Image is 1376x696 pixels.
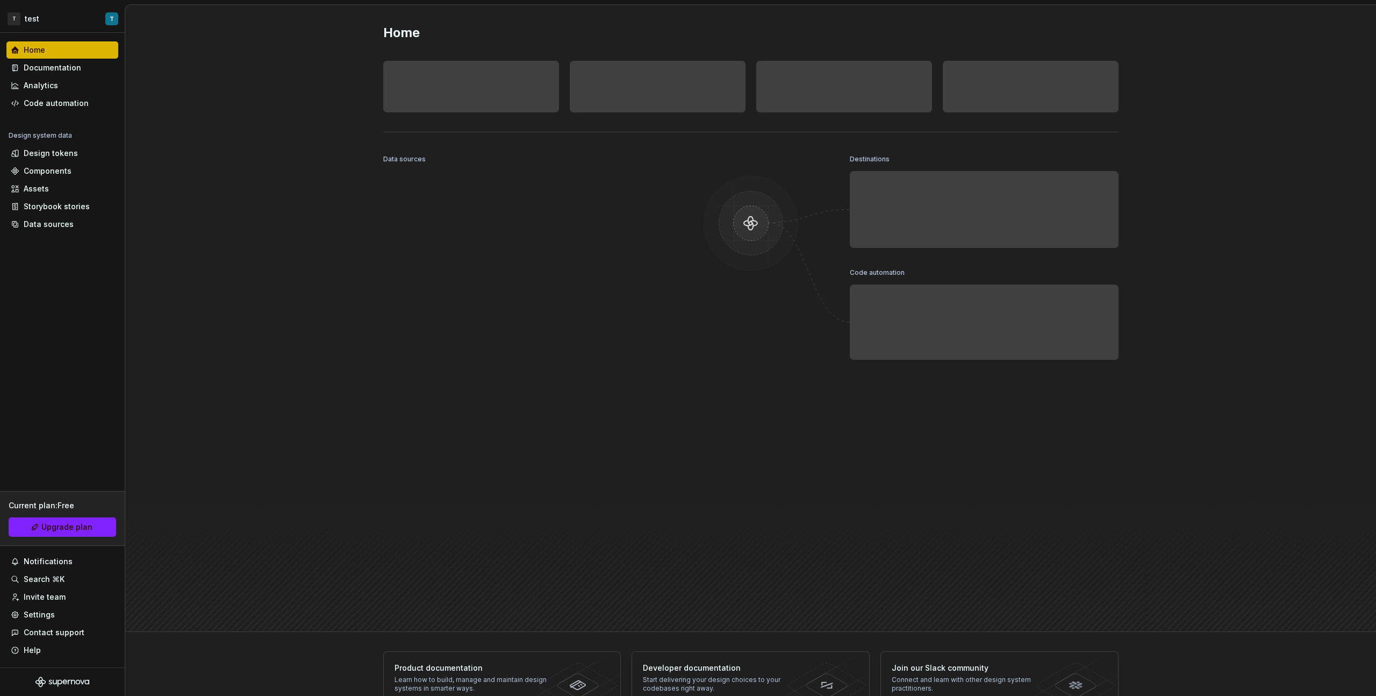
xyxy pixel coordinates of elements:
[892,663,1048,673] div: Join our Slack community
[24,80,58,91] div: Analytics
[6,642,118,659] button: Help
[643,663,799,673] div: Developer documentation
[6,41,118,59] a: Home
[9,517,116,537] button: Upgrade plan
[24,627,84,638] div: Contact support
[383,24,420,41] h2: Home
[6,145,118,162] a: Design tokens
[35,677,89,687] svg: Supernova Logo
[6,95,118,112] a: Code automation
[6,606,118,623] a: Settings
[24,219,74,230] div: Data sources
[24,62,81,73] div: Documentation
[9,500,116,511] div: Current plan : Free
[24,201,90,212] div: Storybook stories
[41,522,92,532] span: Upgrade plan
[6,588,118,606] a: Invite team
[9,131,72,140] div: Design system data
[6,162,118,180] a: Components
[24,183,49,194] div: Assets
[24,98,89,109] div: Code automation
[8,12,20,25] div: T
[6,216,118,233] a: Data sources
[6,59,118,76] a: Documentation
[24,645,41,656] div: Help
[850,265,905,280] div: Code automation
[6,553,118,570] button: Notifications
[24,592,66,602] div: Invite team
[6,77,118,94] a: Analytics
[892,676,1048,693] div: Connect and learn with other design system practitioners.
[850,152,890,167] div: Destinations
[24,574,64,585] div: Search ⌘K
[6,198,118,215] a: Storybook stories
[24,609,55,620] div: Settings
[6,571,118,588] button: Search ⌘K
[2,7,123,30] button: TtestT
[110,15,114,23] div: T
[395,663,551,673] div: Product documentation
[383,152,426,167] div: Data sources
[24,166,71,176] div: Components
[24,45,45,55] div: Home
[643,676,799,693] div: Start delivering your design choices to your codebases right away.
[6,180,118,197] a: Assets
[25,13,39,24] div: test
[395,676,551,693] div: Learn how to build, manage and maintain design systems in smarter ways.
[6,624,118,641] button: Contact support
[24,556,73,567] div: Notifications
[24,148,78,159] div: Design tokens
